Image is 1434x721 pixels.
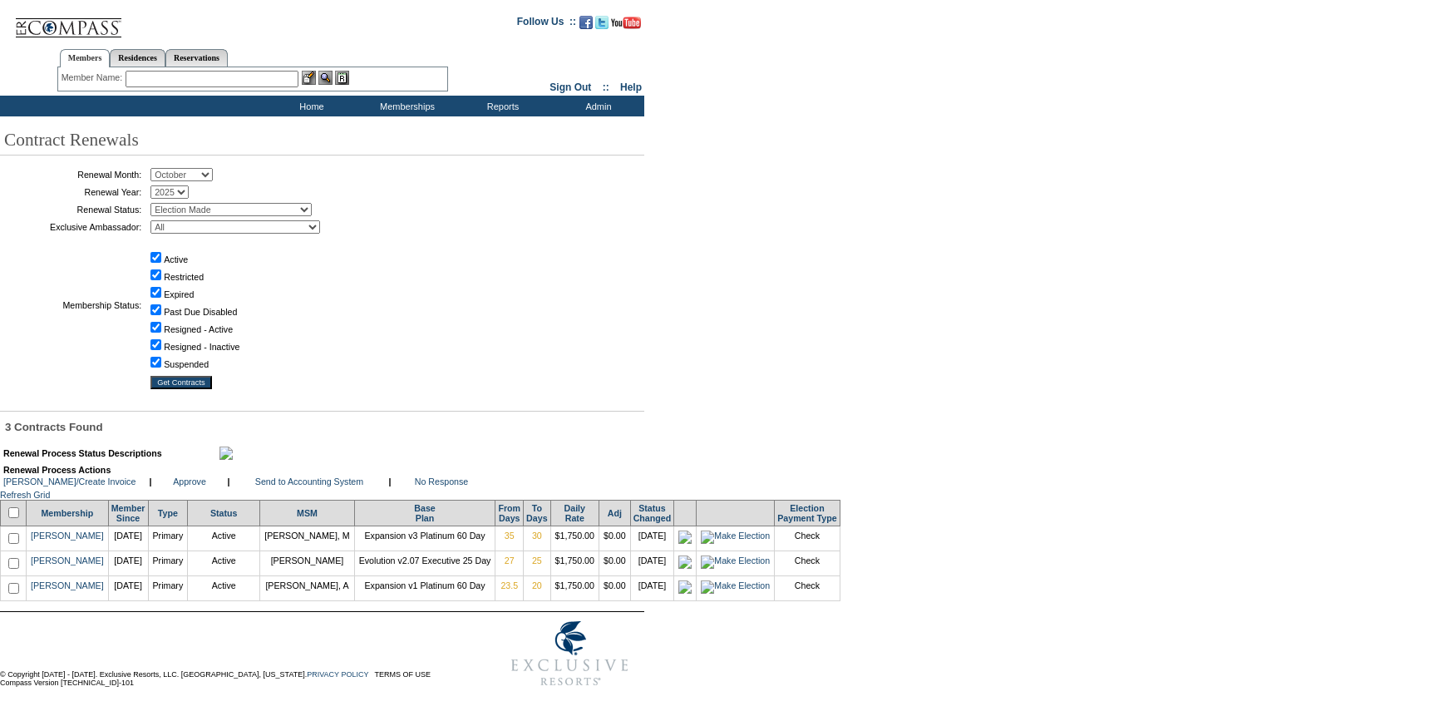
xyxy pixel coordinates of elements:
a: [PERSON_NAME] [31,556,104,565]
td: [DATE] [630,551,674,575]
a: Type [158,508,178,518]
td: Follow Us :: [517,14,576,34]
img: icon_electionmade.gif [678,556,692,569]
td: 30 [524,526,550,551]
td: 23.5 [495,575,524,600]
a: BasePlan [414,503,435,523]
td: Evolution v2.07 Executive 25 Day [354,551,495,575]
td: Membership Status: [4,238,141,372]
img: Make Election [701,580,770,594]
td: Memberships [357,96,453,116]
label: Resigned - Inactive [164,342,239,352]
img: Subscribe to our YouTube Channel [611,17,641,29]
div: Member Name: [62,71,126,85]
a: [PERSON_NAME] [31,580,104,590]
a: Residences [110,49,165,67]
td: 20 [524,575,550,600]
td: 27 [495,551,524,575]
td: $1,750.00 [550,575,599,600]
label: Expired [164,289,194,299]
a: Send to Accounting System [255,477,363,486]
td: [DATE] [108,526,148,551]
td: [DATE] [108,575,148,600]
span: Select/Deselect All [5,510,22,520]
b: Renewal Process Actions [3,465,111,475]
a: Follow us on Twitter [595,21,609,31]
img: Follow us on Twitter [595,16,609,29]
td: Active [188,551,260,575]
td: [DATE] [630,526,674,551]
td: Primary [148,551,188,575]
td: Active [188,575,260,600]
img: Compass Home [14,4,122,38]
span: 3 Contracts Found [5,421,103,433]
td: Renewal Year: [4,185,141,199]
img: Exclusive Resorts [495,612,644,695]
td: Expansion v1 Platinum 60 Day [354,575,495,600]
img: icon_electionmade.gif [678,531,692,544]
a: Reservations [165,49,228,67]
td: Renewal Status: [4,203,141,216]
span: :: [603,81,609,93]
td: Reports [453,96,549,116]
a: [PERSON_NAME] [31,531,104,541]
a: MemberSince [111,503,145,523]
img: Make Election [701,531,770,544]
td: Check [775,551,840,575]
b: | [389,477,392,486]
td: [PERSON_NAME], M [260,526,354,551]
td: $1,750.00 [550,526,599,551]
td: [PERSON_NAME] [260,551,354,575]
label: Active [164,254,188,264]
label: Suspended [164,359,209,369]
a: ElectionPayment Type [777,503,836,523]
a: Sign Out [549,81,591,93]
td: 35 [495,526,524,551]
img: View [318,71,333,85]
a: Status [210,508,238,518]
input: Get Contracts [150,376,212,389]
b: | [228,477,230,486]
td: Check [775,575,840,600]
label: Resigned - Active [164,324,233,334]
td: $1,750.00 [550,551,599,575]
td: Home [262,96,357,116]
a: PRIVACY POLICY [307,670,368,679]
td: [PERSON_NAME], A [260,575,354,600]
img: b_edit.gif [302,71,316,85]
td: Check [775,526,840,551]
td: Admin [549,96,644,116]
td: Renewal Month: [4,168,141,181]
td: Exclusive Ambassador: [4,220,141,234]
a: DailyRate [564,503,585,523]
a: TERMS OF USE [375,670,431,679]
a: Help [620,81,642,93]
a: Approve [173,477,206,486]
img: Become our fan on Facebook [579,16,593,29]
td: $0.00 [599,526,630,551]
a: Members [60,49,111,67]
img: Make Election [701,556,770,569]
td: 25 [524,551,550,575]
img: icon_electionmade.gif [678,580,692,594]
label: Restricted [164,272,204,282]
a: StatusChanged [633,503,672,523]
td: Expansion v3 Platinum 60 Day [354,526,495,551]
td: Active [188,526,260,551]
a: Membership [41,508,93,518]
img: maximize.gif [219,447,233,460]
a: No Response [415,477,469,486]
b: | [150,477,152,486]
a: FromDays [498,503,520,523]
a: [PERSON_NAME]/Create Invoice [3,477,136,486]
td: [DATE] [108,551,148,575]
td: [DATE] [630,575,674,600]
a: ToDays [526,503,547,523]
a: Become our fan on Facebook [579,21,593,31]
a: MSM [297,508,318,518]
a: Adj [608,508,622,518]
td: $0.00 [599,551,630,575]
td: Primary [148,526,188,551]
img: Reservations [335,71,349,85]
label: Past Due Disabled [164,307,237,317]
